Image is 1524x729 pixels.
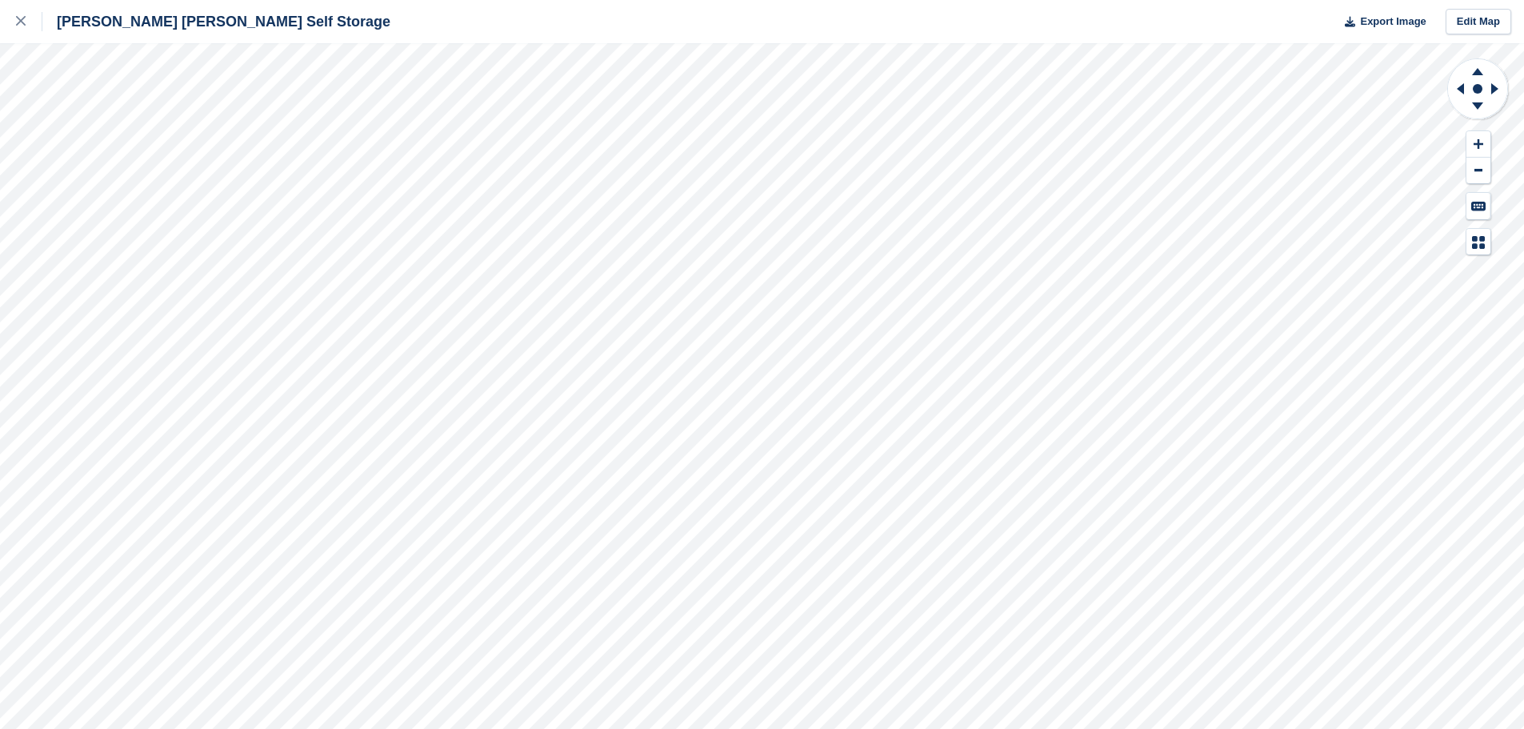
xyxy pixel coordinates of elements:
button: Keyboard Shortcuts [1466,193,1490,219]
div: [PERSON_NAME] [PERSON_NAME] Self Storage [42,12,390,31]
button: Zoom Out [1466,158,1490,184]
button: Map Legend [1466,229,1490,255]
a: Edit Map [1446,9,1511,35]
button: Zoom In [1466,131,1490,158]
span: Export Image [1360,14,1426,30]
button: Export Image [1335,9,1426,35]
